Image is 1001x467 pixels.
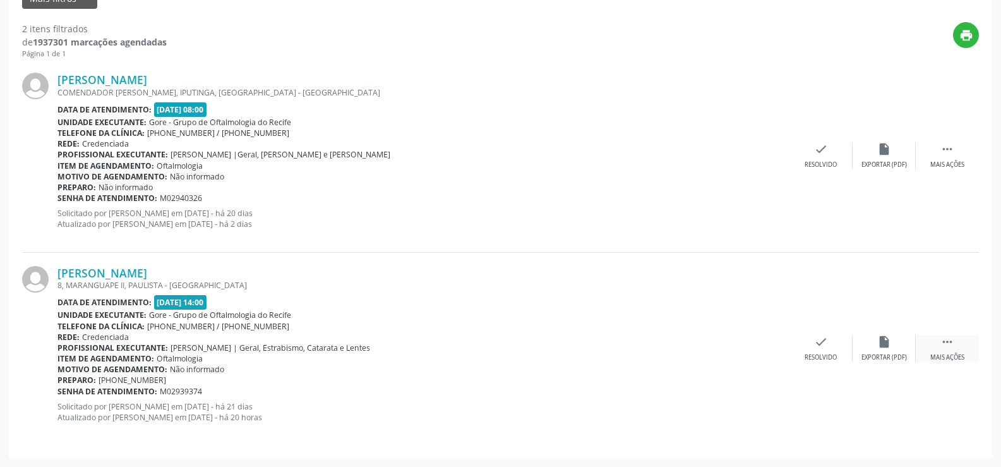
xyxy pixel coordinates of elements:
[877,335,891,349] i: insert_drive_file
[57,149,168,160] b: Profissional executante:
[82,138,129,149] span: Credenciada
[170,364,224,375] span: Não informado
[149,117,291,128] span: Gore - Grupo de Oftalmologia do Recife
[157,353,203,364] span: Oftalmologia
[861,161,907,169] div: Exportar (PDF)
[171,343,370,353] span: [PERSON_NAME] | Geral, Estrabismo, Catarata e Lentes
[930,353,964,362] div: Mais ações
[57,128,145,138] b: Telefone da clínica:
[57,208,789,229] p: Solicitado por [PERSON_NAME] em [DATE] - há 20 dias Atualizado por [PERSON_NAME] em [DATE] - há 2...
[160,193,202,203] span: M02940326
[147,128,289,138] span: [PHONE_NUMBER] / [PHONE_NUMBER]
[154,102,207,117] span: [DATE] 08:00
[82,332,129,343] span: Credenciada
[57,364,167,375] b: Motivo de agendamento:
[157,161,203,171] span: Oftalmologia
[171,149,390,160] span: [PERSON_NAME] |Geral, [PERSON_NAME] e [PERSON_NAME]
[154,295,207,310] span: [DATE] 14:00
[57,321,145,332] b: Telefone da clínica:
[147,321,289,332] span: [PHONE_NUMBER] / [PHONE_NUMBER]
[57,343,168,353] b: Profissional executante:
[57,353,154,364] b: Item de agendamento:
[805,353,837,362] div: Resolvido
[57,332,80,343] b: Rede:
[22,35,167,49] div: de
[814,142,828,156] i: check
[22,266,49,293] img: img
[940,335,954,349] i: 
[959,28,973,42] i: print
[33,36,167,48] strong: 1937301 marcações agendadas
[22,73,49,99] img: img
[99,375,166,385] span: [PHONE_NUMBER]
[22,22,167,35] div: 2 itens filtrados
[57,386,157,397] b: Senha de atendimento:
[57,297,152,308] b: Data de atendimento:
[57,161,154,171] b: Item de agendamento:
[940,142,954,156] i: 
[930,161,964,169] div: Mais ações
[57,73,147,87] a: [PERSON_NAME]
[57,375,96,385] b: Preparo:
[953,22,979,48] button: print
[57,266,147,280] a: [PERSON_NAME]
[57,193,157,203] b: Senha de atendimento:
[99,182,153,193] span: Não informado
[861,353,907,362] div: Exportar (PDF)
[805,161,837,169] div: Resolvido
[57,138,80,149] b: Rede:
[57,87,789,98] div: COMENDADOR [PERSON_NAME], IPUTINGA, [GEOGRAPHIC_DATA] - [GEOGRAPHIC_DATA]
[160,386,202,397] span: M02939374
[57,117,147,128] b: Unidade executante:
[877,142,891,156] i: insert_drive_file
[57,182,96,193] b: Preparo:
[149,310,291,320] span: Gore - Grupo de Oftalmologia do Recife
[57,104,152,115] b: Data de atendimento:
[22,49,167,59] div: Página 1 de 1
[814,335,828,349] i: check
[57,280,789,291] div: 8, MARANGUAPE II, PAULISTA - [GEOGRAPHIC_DATA]
[57,310,147,320] b: Unidade executante:
[170,171,224,182] span: Não informado
[57,171,167,182] b: Motivo de agendamento:
[57,401,789,423] p: Solicitado por [PERSON_NAME] em [DATE] - há 21 dias Atualizado por [PERSON_NAME] em [DATE] - há 2...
